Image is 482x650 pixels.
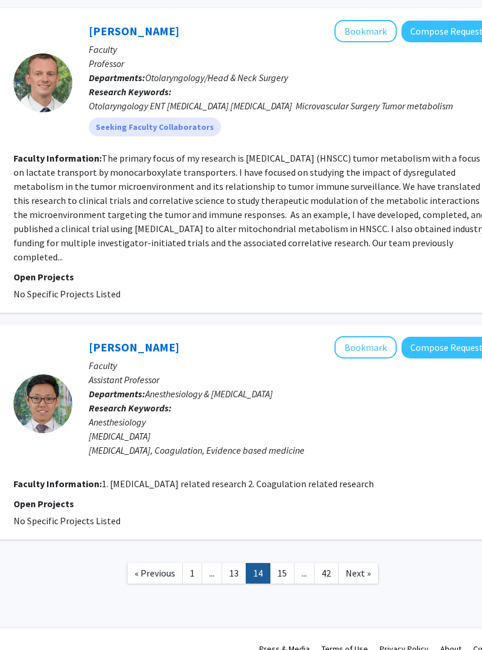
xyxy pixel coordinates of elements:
span: No Specific Projects Listed [14,288,120,300]
b: Faculty Information: [14,152,102,164]
span: Next » [346,567,371,579]
b: Faculty Information: [14,478,102,490]
a: 15 [270,563,294,584]
b: Research Keywords: [89,402,172,414]
a: 14 [246,563,270,584]
span: No Specific Projects Listed [14,515,120,527]
a: [PERSON_NAME] [89,340,179,354]
mat-chip: Seeking Faculty Collaborators [89,118,221,136]
a: [PERSON_NAME] [89,24,179,38]
span: ... [302,567,307,579]
b: Departments: [89,388,145,400]
fg-read-more: 1. [MEDICAL_DATA] related research 2. Coagulation related research [102,478,374,490]
span: ... [209,567,215,579]
a: Next [338,563,379,584]
button: Add Uzung Yoon to Bookmarks [334,336,397,358]
a: 13 [222,563,246,584]
a: Previous [127,563,183,584]
iframe: Chat [9,597,50,641]
span: Anesthesiology & [MEDICAL_DATA] [145,388,273,400]
span: « Previous [135,567,175,579]
button: Add Joseph Curry to Bookmarks [334,20,397,42]
a: 1 [182,563,202,584]
b: Research Keywords: [89,86,172,98]
span: Otolaryngology/Head & Neck Surgery [145,72,288,83]
a: 42 [314,563,339,584]
b: Departments: [89,72,145,83]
